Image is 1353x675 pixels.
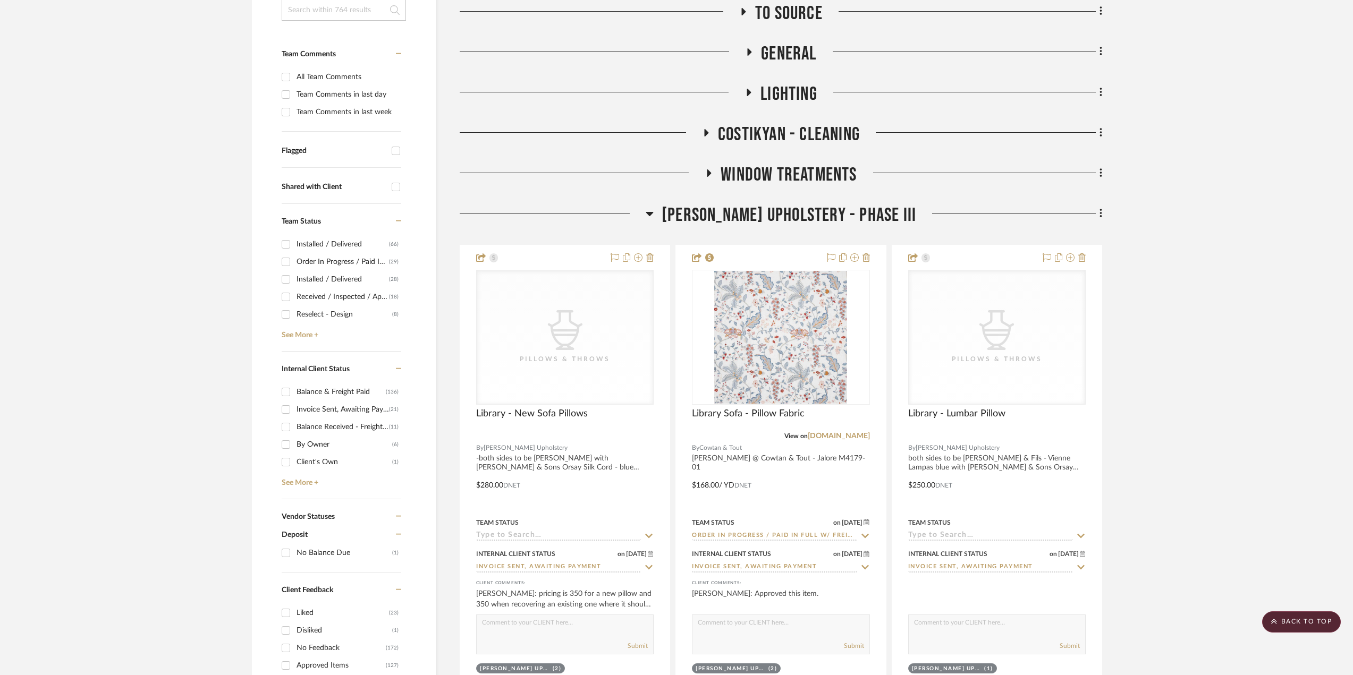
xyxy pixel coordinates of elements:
div: Order In Progress / Paid In Full w/ Freight, No Balance due [297,253,389,270]
span: [PERSON_NAME] Upholstery - Phase III [662,204,916,227]
div: By Owner [297,436,392,453]
div: Pillows & Throws [944,354,1050,364]
span: [DATE] [841,550,864,558]
div: (136) [386,383,399,400]
span: Cowtan & Tout [699,443,742,453]
div: All Team Comments [297,69,399,86]
div: Approved Items [297,657,386,674]
div: (2) [553,665,562,673]
div: (6) [392,436,399,453]
span: [DATE] [1057,550,1080,558]
input: Type to Search… [908,531,1073,541]
div: Received / Inspected / Approved [297,288,389,305]
span: Client Feedback [282,586,333,594]
span: By [476,443,484,453]
div: [PERSON_NAME]: pricing is 350 for a new pillow and 350 when recovering an existing one where it s... [476,588,654,610]
span: Window Treatments [721,164,857,186]
span: By [908,443,916,453]
div: Team Status [908,518,951,527]
div: (29) [389,253,399,270]
div: Installed / Delivered [297,236,389,253]
span: Team Status [282,218,321,225]
span: Deposit [282,531,308,539]
span: [DATE] [625,550,648,558]
div: [PERSON_NAME] Upholstery - Phase III [480,665,550,673]
input: Type to Search… [476,562,641,573]
div: (23) [389,604,399,621]
span: Team Comments [282,50,336,58]
div: Shared with Client [282,183,386,192]
span: Internal Client Status [282,365,350,373]
div: Installed / Delivered [297,271,389,288]
span: on [618,551,625,557]
div: No Balance Due [297,544,392,561]
div: Internal Client Status [908,549,987,559]
span: By [692,443,699,453]
div: (1) [392,622,399,639]
button: Submit [844,641,864,651]
div: Flagged [282,147,386,156]
span: View on [784,433,808,439]
div: (28) [389,271,399,288]
input: Type to Search… [908,562,1073,573]
scroll-to-top-button: BACK TO TOP [1262,611,1341,633]
span: General [761,42,816,65]
div: (1) [392,544,399,561]
div: (8) [392,306,399,323]
span: [PERSON_NAME] Upholstery [916,443,1000,453]
div: Balance & Freight Paid [297,383,386,400]
div: Internal Client Status [692,549,771,559]
div: Internal Client Status [476,549,555,559]
div: (172) [386,639,399,656]
img: Library Sofa - Pillow Fabric [714,271,847,404]
div: Disliked [297,622,392,639]
div: (11) [389,418,399,435]
a: See More + [279,471,401,488]
span: Library - New Sofa Pillows [476,408,588,420]
input: Type to Search… [476,531,641,541]
a: See More + [279,323,401,340]
span: on [1050,551,1057,557]
span: Lighting [760,83,817,106]
span: on [833,519,841,526]
span: [PERSON_NAME] Upholstery [484,443,568,453]
span: on [833,551,841,557]
span: Library - Lumbar Pillow [908,408,1005,420]
span: To Source [755,2,823,25]
div: Pillows & Throws [512,354,618,364]
button: Submit [1060,641,1080,651]
div: (1) [984,665,993,673]
div: Invoice Sent, Awaiting Payment [297,401,389,418]
div: Team Status [476,518,519,527]
div: Client's Own [297,454,392,471]
div: Reselect - Design [297,306,392,323]
span: [DATE] [841,519,864,526]
div: [PERSON_NAME] Upholstery - Phase III [912,665,982,673]
div: Balance Received - Freight Due [297,418,389,435]
div: [PERSON_NAME]: Approved this item. [692,588,869,610]
div: Team Comments in last day [297,86,399,103]
div: (2) [768,665,777,673]
div: Team Status [692,518,734,527]
span: Costikyan - Cleaning [718,123,860,146]
div: (1) [392,454,399,471]
input: Type to Search… [692,562,857,573]
div: No Feedback [297,639,386,656]
input: Type to Search… [692,531,857,541]
button: Submit [628,641,648,651]
div: (127) [386,657,399,674]
span: Library Sofa - Pillow Fabric [692,408,805,420]
span: Vendor Statuses [282,513,335,520]
div: Liked [297,604,389,621]
a: [DOMAIN_NAME] [808,432,870,440]
div: (21) [389,401,399,418]
div: (18) [389,288,399,305]
div: Team Comments in last week [297,104,399,121]
div: [PERSON_NAME] Upholstery - Phase III [696,665,766,673]
div: (66) [389,236,399,253]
